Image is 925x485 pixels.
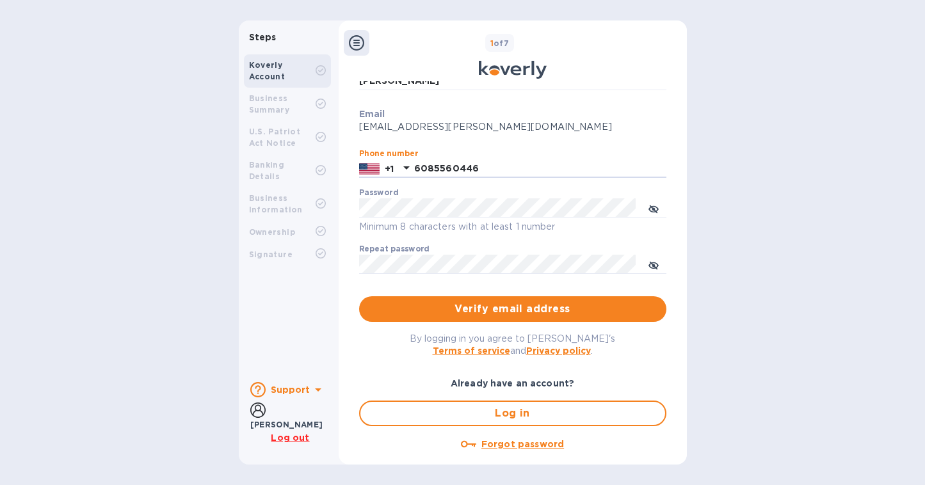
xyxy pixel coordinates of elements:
[490,38,494,48] span: 1
[359,401,666,426] button: Log in
[385,163,394,175] p: +1
[359,162,380,176] img: US
[249,93,290,115] b: Business Summary
[250,420,323,429] b: [PERSON_NAME]
[433,346,510,356] a: Terms of service
[359,150,418,157] label: Phone number
[359,72,666,91] input: Enter your last name
[249,193,303,214] b: Business Information
[271,433,309,443] u: Log out
[451,378,574,388] b: Already have an account?
[359,189,398,197] label: Password
[359,246,430,253] label: Repeat password
[371,406,655,421] span: Log in
[249,32,277,42] b: Steps
[359,109,385,119] b: Email
[481,439,564,449] u: Forgot password
[249,227,296,237] b: Ownership
[249,127,301,148] b: U.S. Patriot Act Notice
[490,38,510,48] b: of 7
[410,333,615,356] span: By logging in you agree to [PERSON_NAME]'s and .
[359,296,666,322] button: Verify email address
[526,346,591,356] a: Privacy policy
[359,120,666,134] p: [EMAIL_ADDRESS][PERSON_NAME][DOMAIN_NAME]
[271,385,310,395] b: Support
[249,250,293,259] b: Signature
[249,160,285,181] b: Banking Details
[369,301,656,317] span: Verify email address
[641,251,666,277] button: toggle password visibility
[249,60,286,81] b: Koverly Account
[359,219,666,234] p: Minimum 8 characters with at least 1 number
[641,195,666,221] button: toggle password visibility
